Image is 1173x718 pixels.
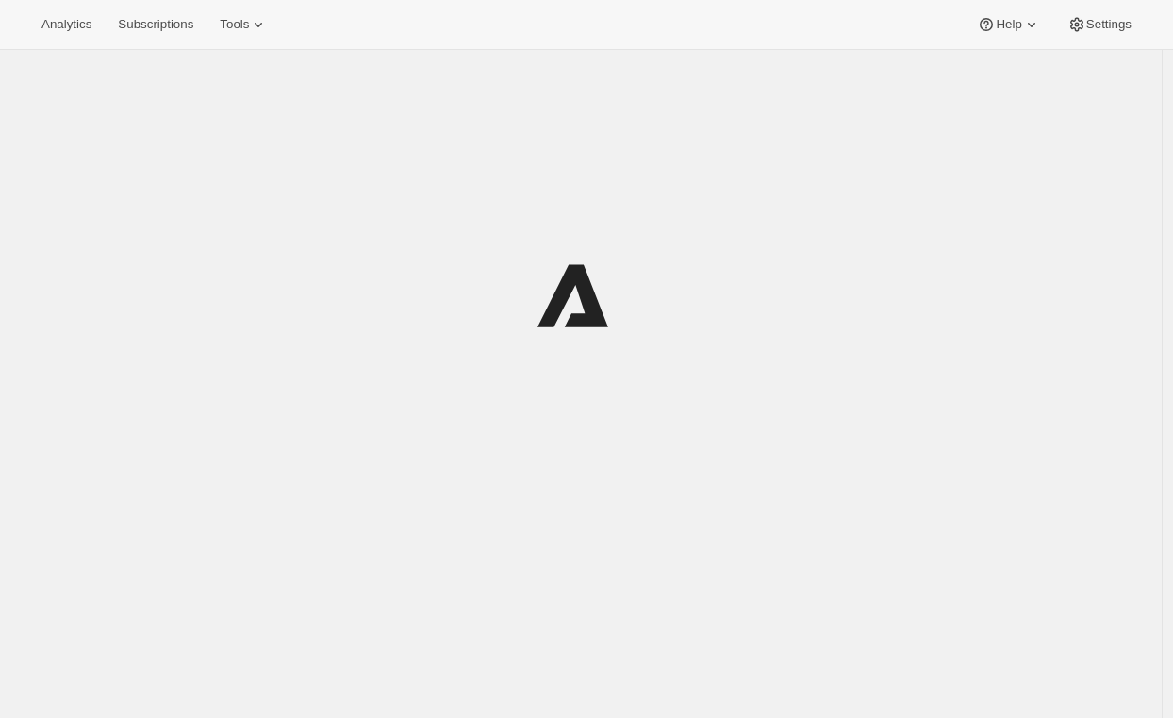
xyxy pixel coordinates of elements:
[118,17,193,32] span: Subscriptions
[966,11,1051,38] button: Help
[208,11,279,38] button: Tools
[41,17,91,32] span: Analytics
[107,11,205,38] button: Subscriptions
[1056,11,1143,38] button: Settings
[220,17,249,32] span: Tools
[30,11,103,38] button: Analytics
[1086,17,1132,32] span: Settings
[996,17,1021,32] span: Help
